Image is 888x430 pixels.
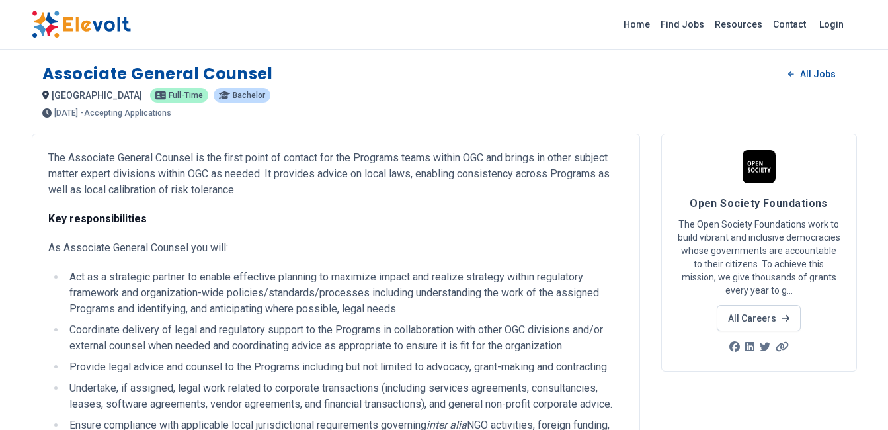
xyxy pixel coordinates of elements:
[52,90,142,101] span: [GEOGRAPHIC_DATA]
[690,197,828,210] span: Open Society Foundations
[743,150,776,183] img: Open Society Foundations
[54,109,78,117] span: [DATE]
[48,150,624,198] p: The Associate General Counsel is the first point of contact for the Programs teams within OGC and...
[811,11,852,38] a: Login
[32,11,131,38] img: Elevolt
[65,322,624,354] li: Coordinate delivery of legal and regulatory support to the Programs in collaboration with other O...
[678,218,840,297] p: The Open Society Foundations work to build vibrant and inclusive democracies whose governments ar...
[65,380,624,412] li: Undertake, if assigned, legal work related to corporate transactions (including services agreemen...
[618,14,655,35] a: Home
[42,64,273,85] h1: Associate General Counsel
[655,14,709,35] a: Find Jobs
[709,14,768,35] a: Resources
[81,109,171,117] p: - Accepting Applications
[65,269,624,317] li: Act as a strategic partner to enable effective planning to maximize impact and realize strategy w...
[48,240,624,256] p: As Associate General Counsel you will:
[48,212,147,225] strong: Key responsibilities
[65,359,624,375] li: Provide legal advice and counsel to the Programs including but not limited to advocacy, grant-mak...
[778,64,846,84] a: All Jobs
[233,91,265,99] span: Bachelor
[717,305,801,331] a: All Careers
[169,91,203,99] span: Full-time
[768,14,811,35] a: Contact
